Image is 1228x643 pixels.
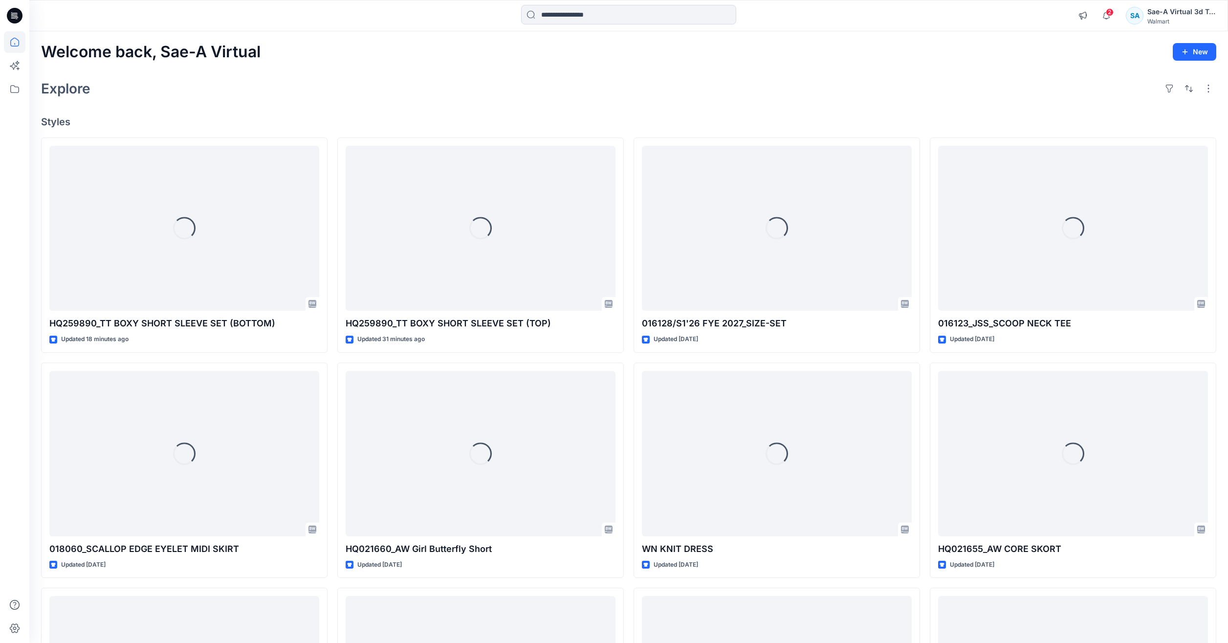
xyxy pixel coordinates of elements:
p: 016128/S1'26 FYE 2027_SIZE-SET [642,317,912,330]
div: SA [1126,7,1143,24]
p: Updated 31 minutes ago [357,334,425,344]
span: 2 [1106,8,1114,16]
p: HQ021655_AW CORE SKORT [938,542,1208,556]
p: Updated [DATE] [654,560,698,570]
p: HQ259890_TT BOXY SHORT SLEEVE SET (TOP) [346,317,615,330]
p: WN KNIT DRESS [642,542,912,556]
p: HQ259890_TT BOXY SHORT SLEEVE SET (BOTTOM) [49,317,319,330]
p: HQ021660_AW Girl Butterfly Short [346,542,615,556]
p: Updated [DATE] [357,560,402,570]
h2: Welcome back, Sae-A Virtual [41,43,261,61]
button: New [1173,43,1216,61]
p: Updated [DATE] [950,334,994,344]
p: 018060_SCALLOP EDGE EYELET MIDI SKIRT [49,542,319,556]
p: 016123_JSS_SCOOP NECK TEE [938,317,1208,330]
p: Updated [DATE] [654,334,698,344]
p: Updated 18 minutes ago [61,334,129,344]
div: Sae-A Virtual 3d Team [1147,6,1216,18]
h2: Explore [41,81,90,96]
h4: Styles [41,116,1216,128]
p: Updated [DATE] [61,560,106,570]
div: Walmart [1147,18,1216,25]
p: Updated [DATE] [950,560,994,570]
